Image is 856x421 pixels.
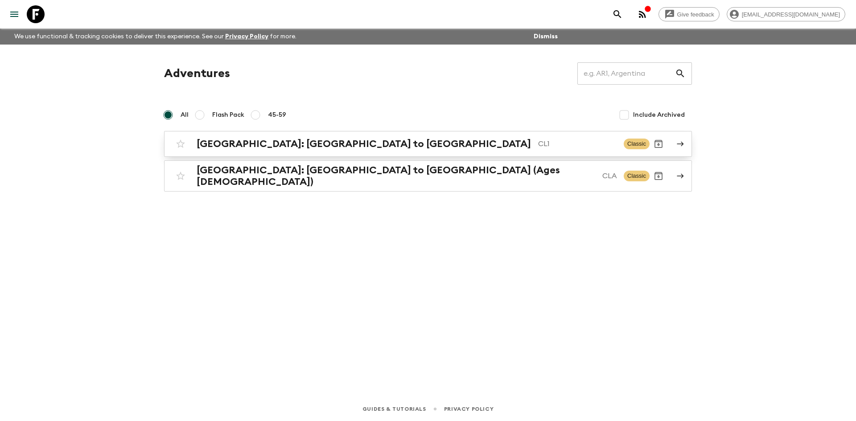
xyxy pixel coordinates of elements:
[650,167,667,185] button: Archive
[11,29,300,45] p: We use functional & tracking cookies to deliver this experience. See our for more.
[602,171,617,181] p: CLA
[650,135,667,153] button: Archive
[197,164,595,188] h2: [GEOGRAPHIC_DATA]: [GEOGRAPHIC_DATA] to [GEOGRAPHIC_DATA] (Ages [DEMOGRAPHIC_DATA])
[624,139,650,149] span: Classic
[737,11,845,18] span: [EMAIL_ADDRESS][DOMAIN_NAME]
[181,110,189,119] span: All
[609,5,626,23] button: search adventures
[538,139,617,149] p: CL1
[164,160,692,192] a: [GEOGRAPHIC_DATA]: [GEOGRAPHIC_DATA] to [GEOGRAPHIC_DATA] (Ages [DEMOGRAPHIC_DATA])CLAClassicArchive
[633,110,685,119] span: Include Archived
[624,171,650,181] span: Classic
[444,404,494,414] a: Privacy Policy
[164,65,230,82] h1: Adventures
[164,131,692,157] a: [GEOGRAPHIC_DATA]: [GEOGRAPHIC_DATA] to [GEOGRAPHIC_DATA]CL1ClassicArchive
[531,30,560,43] button: Dismiss
[5,5,23,23] button: menu
[727,7,845,21] div: [EMAIL_ADDRESS][DOMAIN_NAME]
[362,404,426,414] a: Guides & Tutorials
[577,61,675,86] input: e.g. AR1, Argentina
[658,7,720,21] a: Give feedback
[197,138,531,150] h2: [GEOGRAPHIC_DATA]: [GEOGRAPHIC_DATA] to [GEOGRAPHIC_DATA]
[212,110,244,119] span: Flash Pack
[268,110,286,119] span: 45-59
[225,33,268,40] a: Privacy Policy
[672,11,719,18] span: Give feedback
